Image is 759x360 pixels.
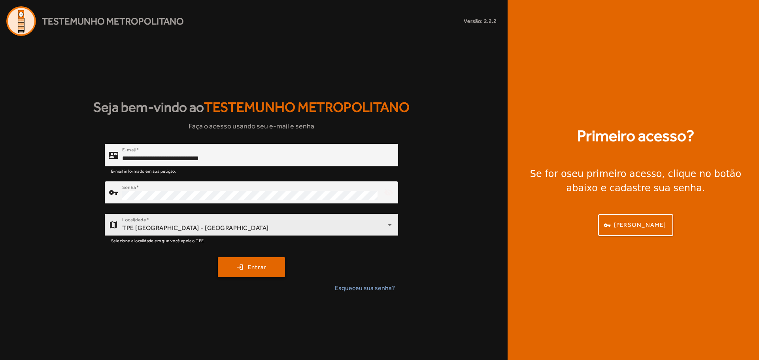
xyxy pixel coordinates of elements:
span: [PERSON_NAME] [614,221,666,230]
small: Versão: 2.2.2 [464,17,497,25]
strong: seu primeiro acesso [567,168,662,179]
div: Se for o , clique no botão abaixo e cadastre sua senha. [517,167,754,195]
strong: Seja bem-vindo ao [93,97,410,118]
mat-label: Localidade [122,217,146,222]
button: Entrar [218,257,285,277]
span: Testemunho Metropolitano [42,14,184,28]
mat-label: E-mail [122,147,136,153]
span: Testemunho Metropolitano [204,99,410,115]
span: Entrar [248,263,266,272]
mat-hint: E-mail informado em sua petição. [111,166,176,175]
button: [PERSON_NAME] [598,214,673,236]
img: Logo Agenda [6,6,36,36]
mat-icon: map [109,220,118,230]
mat-icon: vpn_key [109,188,118,197]
mat-icon: visibility_off [379,183,398,202]
span: Faça o acesso usando seu e-mail e senha [189,121,314,131]
strong: Primeiro acesso? [577,124,694,148]
mat-hint: Selecione a localidade em que você apoia o TPE. [111,236,205,245]
mat-label: Senha [122,185,136,190]
span: TPE [GEOGRAPHIC_DATA] - [GEOGRAPHIC_DATA] [122,224,269,232]
span: Esqueceu sua senha? [335,283,395,293]
mat-icon: contact_mail [109,151,118,160]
